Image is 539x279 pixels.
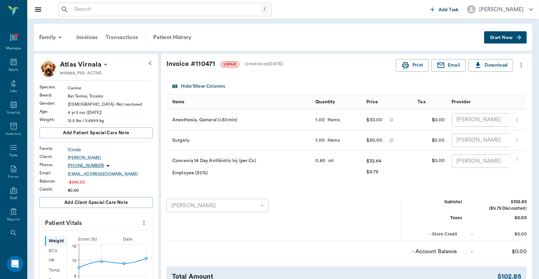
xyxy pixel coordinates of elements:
div: Labs [10,89,17,94]
p: Patient Vitals [39,213,153,230]
div: Gender : [39,100,68,106]
tspan: 8 [74,274,76,278]
div: Family [35,29,68,46]
div: Quantity [316,92,335,111]
div: Items [325,137,340,144]
div: Staff [10,196,17,201]
div: Quantity [312,94,363,110]
div: / [261,5,268,14]
div: Phone : [39,162,68,168]
a: Patient History [149,29,195,46]
button: more [513,114,521,126]
div: (created on [DATE] ) [245,61,284,67]
div: Messages [6,46,21,51]
p: #09288_P03 - ACTIVE [60,70,102,76]
p: Atlas Virnala [60,59,101,70]
iframe: Intercom live chat [7,256,23,272]
div: Rat Terrier, Tricolor [68,93,153,99]
div: Email : [39,170,68,176]
tspan: 16 [72,244,76,248]
div: - [471,247,473,256]
div: Weight [45,236,67,246]
div: Convenia 14 Day Antibiotic Inj (per Cc) [172,157,256,164]
div: Price [367,92,378,111]
div: Items [172,92,185,111]
div: - [471,231,473,238]
div: Forms [8,174,18,179]
button: Add Task [428,3,462,16]
div: $30.00 [367,115,383,125]
div: [EMAIL_ADDRESS][DOMAIN_NAME] [68,171,153,177]
div: $0.00 [476,215,527,221]
div: Provider [448,94,536,110]
div: [PERSON_NAME] [452,113,520,127]
button: more [516,59,527,71]
div: Age : [39,108,68,115]
button: Download [469,59,513,72]
a: Transactions [101,29,142,46]
div: Reports [7,217,20,222]
div: $0.00 [68,187,153,193]
span: Add patient Special Care Note [63,129,129,137]
button: more [513,153,521,165]
div: HR [45,256,67,266]
p: [PHONE_NUMBER] [68,163,104,169]
div: [DEMOGRAPHIC_DATA] - Not neutered [68,101,153,107]
span: Add client Special Care Note [64,199,128,206]
div: Imaging [7,110,20,115]
div: 0.60 [316,157,326,164]
div: Items [167,94,312,110]
div: Breed : [39,92,68,98]
div: $0.00 [476,247,527,256]
div: - Store Credit [407,231,458,238]
div: [PERSON_NAME] [479,5,524,14]
a: [PERSON_NAME] [68,155,153,161]
span: UNPAID [221,62,239,67]
div: Species : [39,84,68,90]
div: Inventory [6,132,21,137]
a: Virnala [68,146,153,153]
div: $0.00 [414,151,448,188]
div: Invoice # 110471 [167,59,396,69]
input: Search [72,5,261,14]
div: Subtotal [411,199,462,205]
div: - Account Balance [406,247,457,256]
button: Print [396,59,429,72]
div: Family : [39,145,68,152]
div: 1.00 [316,117,325,123]
div: Price [363,94,414,110]
button: Start New [484,31,527,44]
div: Anesthesia, General (<30min) [167,110,312,130]
div: 4 yr 5 mo ([DATE]) [68,109,153,116]
div: Client : [39,154,68,160]
div: ml [326,157,334,164]
div: $102.85 [476,199,527,205]
button: Select columns [171,81,227,92]
div: Balance : [39,178,68,184]
button: Add client Special Care Note [39,197,153,208]
div: Date [108,236,148,243]
div: Invoices [72,29,101,46]
tspan: 12 [72,258,76,262]
div: Weight : [39,117,68,123]
button: message [388,135,395,145]
div: Credit : [39,186,68,192]
div: $0.00 [414,130,448,151]
div: [PERSON_NAME] [452,134,520,147]
button: [PERSON_NAME] [462,3,539,16]
div: Tasks [9,153,18,158]
div: Taxes [411,215,462,221]
div: Items [325,117,340,123]
div: $9.79 [367,167,379,177]
div: Surgery [167,130,312,151]
div: $32.64 [367,156,382,166]
div: $50.00 [367,135,383,145]
div: Canine [68,85,153,91]
button: more [139,217,149,228]
div: Temp [45,265,67,275]
div: Employee (30%) [172,170,208,176]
